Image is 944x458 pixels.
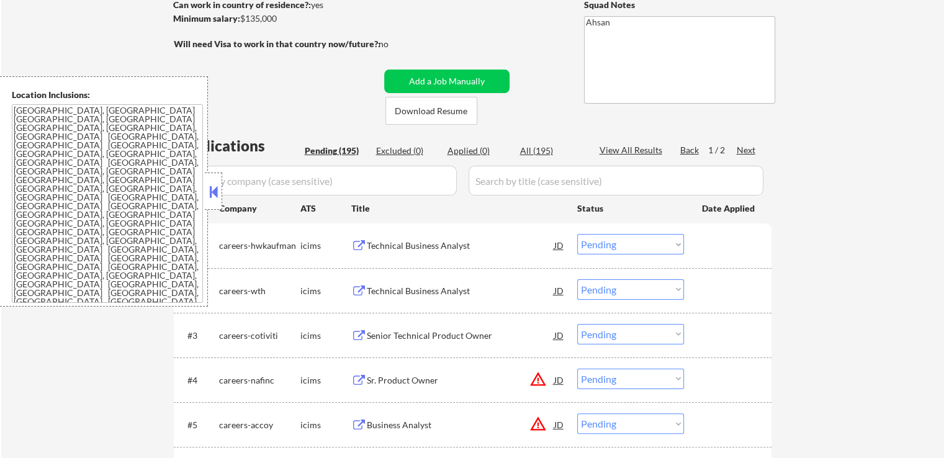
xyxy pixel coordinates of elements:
div: Pending (195) [305,145,367,157]
div: JD [553,279,565,302]
div: careers-wth [219,285,300,297]
div: careers-hwkaufman [219,240,300,252]
strong: Will need Visa to work in that country now/future?: [174,38,380,49]
div: icims [300,285,351,297]
div: icims [300,419,351,431]
strong: Minimum salary: [173,13,240,24]
div: Business Analyst [367,419,554,431]
div: JD [553,234,565,256]
div: Status [577,197,684,219]
div: #4 [187,374,209,387]
div: no [379,38,414,50]
div: careers-accoy [219,419,300,431]
div: ATS [300,202,351,215]
div: Company [219,202,300,215]
div: Title [351,202,565,215]
input: Search by title (case sensitive) [469,166,763,195]
div: Applications [178,138,300,153]
div: Technical Business Analyst [367,240,554,252]
div: $135,000 [173,12,380,25]
div: Next [737,144,757,156]
div: careers-nafinc [219,374,300,387]
div: JD [553,369,565,391]
div: Senior Technical Product Owner [367,330,554,342]
button: Download Resume [385,97,477,125]
button: warning_amber [529,415,547,433]
div: Technical Business Analyst [367,285,554,297]
div: #3 [187,330,209,342]
div: Sr. Product Owner [367,374,554,387]
div: JD [553,413,565,436]
button: warning_amber [529,370,547,388]
div: Excluded (0) [376,145,438,157]
div: Applied (0) [447,145,510,157]
div: icims [300,330,351,342]
div: icims [300,240,351,252]
div: All (195) [520,145,582,157]
div: careers-cotiviti [219,330,300,342]
div: #5 [187,419,209,431]
input: Search by company (case sensitive) [178,166,457,195]
div: JD [553,324,565,346]
div: Back [680,144,700,156]
div: Date Applied [702,202,757,215]
div: View All Results [600,144,666,156]
div: icims [300,374,351,387]
div: 1 / 2 [708,144,737,156]
div: Location Inclusions: [12,89,203,101]
button: Add a Job Manually [384,70,510,93]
